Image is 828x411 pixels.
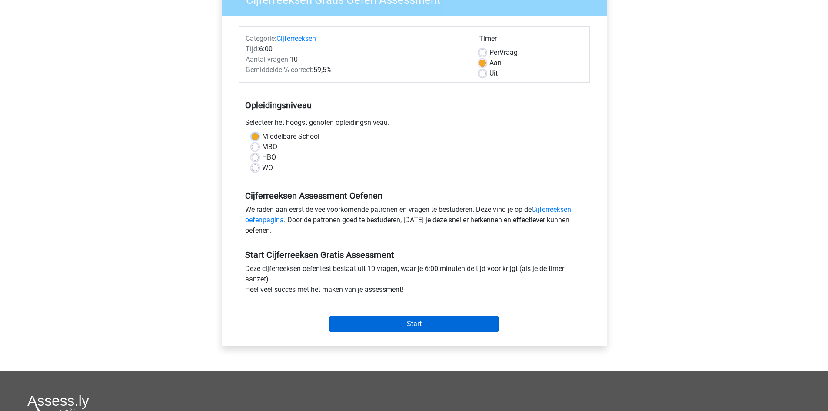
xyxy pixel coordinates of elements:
label: Uit [489,68,498,79]
span: Tijd: [246,45,259,53]
label: Middelbare School [262,131,319,142]
span: Categorie: [246,34,276,43]
label: HBO [262,152,276,163]
label: MBO [262,142,277,152]
label: Aan [489,58,502,68]
span: Aantal vragen: [246,55,290,63]
label: Vraag [489,47,518,58]
span: Gemiddelde % correct: [246,66,313,74]
div: 10 [239,54,472,65]
div: Timer [479,33,583,47]
span: Per [489,48,499,57]
h5: Start Cijferreeksen Gratis Assessment [245,250,583,260]
div: 59,5% [239,65,472,75]
h5: Cijferreeksen Assessment Oefenen [245,190,583,201]
h5: Opleidingsniveau [245,97,583,114]
div: Selecteer het hoogst genoten opleidingsniveau. [239,117,590,131]
div: Deze cijferreeksen oefentest bestaat uit 10 vragen, waar je 6:00 minuten de tijd voor krijgt (als... [239,264,590,298]
div: 6:00 [239,44,472,54]
a: Cijferreeksen [276,34,316,43]
div: We raden aan eerst de veelvoorkomende patronen en vragen te bestuderen. Deze vind je op de . Door... [239,204,590,239]
input: Start [329,316,499,332]
label: WO [262,163,273,173]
